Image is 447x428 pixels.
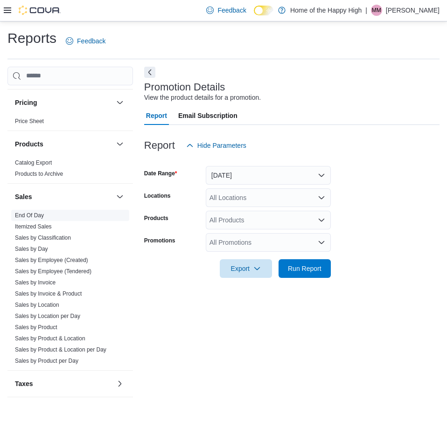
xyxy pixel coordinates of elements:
button: Open list of options [318,239,325,246]
button: Products [15,139,112,149]
a: Sales by Day [15,246,48,252]
span: Sales by Invoice [15,279,56,286]
span: Sales by Product & Location per Day [15,346,106,353]
a: Products to Archive [15,171,63,177]
div: View the product details for a promotion. [144,93,261,103]
a: Sales by Classification [15,235,71,241]
label: Promotions [144,237,175,244]
button: Open list of options [318,194,325,201]
h3: Taxes [15,379,33,388]
span: Sales by Location [15,301,59,309]
button: Next [144,67,155,78]
button: [DATE] [206,166,331,185]
h3: Sales [15,192,32,201]
p: [PERSON_NAME] [386,5,440,16]
span: MM [372,5,381,16]
a: Sales by Employee (Tendered) [15,268,91,275]
span: Run Report [288,264,321,273]
h3: Report [144,140,175,151]
div: Products [7,157,133,183]
button: Export [220,259,272,278]
button: Taxes [114,378,126,389]
span: Sales by Day [15,245,48,253]
button: Pricing [15,98,112,107]
span: Products to Archive [15,170,63,178]
h3: Promotion Details [144,82,225,93]
a: Sales by Location [15,302,59,308]
div: Matthew Masnyk [371,5,382,16]
a: Sales by Invoice [15,279,56,286]
span: Catalog Export [15,159,52,166]
a: Itemized Sales [15,223,52,230]
a: Price Sheet [15,118,44,124]
a: Catalog Export [15,159,52,166]
button: Open list of options [318,216,325,224]
button: Sales [15,192,112,201]
a: Sales by Product [15,324,57,331]
a: Sales by Product & Location [15,335,85,342]
span: Feedback [217,6,246,15]
a: Feedback [203,1,250,20]
img: Cova [19,6,61,15]
label: Products [144,214,168,222]
a: Feedback [62,32,109,50]
label: Date Range [144,170,177,177]
button: Sales [114,191,126,202]
span: Sales by Product per Day [15,357,78,365]
button: Products [114,138,126,150]
a: Sales by Employee (Created) [15,257,88,263]
div: Sales [7,210,133,370]
a: End Of Day [15,212,44,219]
a: Sales by Invoice & Product [15,290,82,297]
a: Sales by Product per Day [15,358,78,364]
span: Sales by Product & Location [15,335,85,342]
input: Dark Mode [254,6,273,15]
span: Export [225,259,266,278]
p: | [365,5,367,16]
label: Locations [144,192,171,200]
span: Feedback [77,36,105,46]
h3: Pricing [15,98,37,107]
span: Sales by Invoice & Product [15,290,82,297]
button: Pricing [114,97,126,108]
button: Run Report [279,259,331,278]
span: Email Subscription [178,106,237,125]
span: Report [146,106,167,125]
a: Sales by Product & Location per Day [15,346,106,353]
a: Sales by Location per Day [15,313,80,319]
h1: Reports [7,29,56,48]
span: Hide Parameters [197,141,246,150]
div: Pricing [7,116,133,131]
button: Taxes [15,379,112,388]
p: Home of the Happy High [290,5,362,16]
button: Hide Parameters [182,136,250,155]
h3: Products [15,139,43,149]
span: Sales by Classification [15,234,71,242]
span: Itemized Sales [15,223,52,230]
